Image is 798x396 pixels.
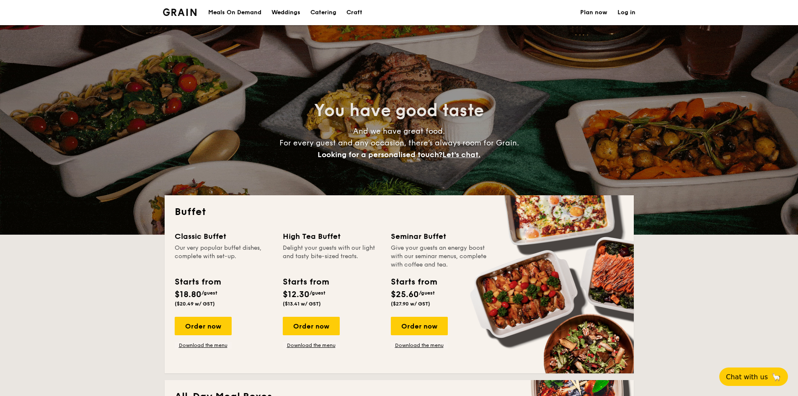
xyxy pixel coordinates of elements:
span: ($20.49 w/ GST) [175,301,215,307]
div: Starts from [175,276,220,288]
span: $25.60 [391,290,419,300]
span: Let's chat. [442,150,480,159]
span: 🦙 [771,372,781,382]
div: High Tea Buffet [283,230,381,242]
div: Order now [391,317,448,335]
div: Classic Buffet [175,230,273,242]
span: $18.80 [175,290,201,300]
div: Our very popular buffet dishes, complete with set-up. [175,244,273,269]
div: Order now [283,317,340,335]
span: /guest [419,290,435,296]
button: Chat with us🦙 [719,368,788,386]
span: ($27.90 w/ GST) [391,301,430,307]
a: Logotype [163,8,197,16]
div: Starts from [283,276,328,288]
a: Download the menu [175,342,232,349]
div: Order now [175,317,232,335]
div: Give your guests an energy boost with our seminar menus, complete with coffee and tea. [391,244,489,269]
span: /guest [201,290,217,296]
span: ($13.41 w/ GST) [283,301,321,307]
h2: Buffet [175,205,624,219]
div: Seminar Buffet [391,230,489,242]
span: Looking for a personalised touch? [318,150,442,159]
a: Download the menu [283,342,340,349]
span: Chat with us [726,373,768,381]
span: And we have great food. For every guest and any occasion, there’s always room for Grain. [279,127,519,159]
span: You have good taste [314,101,484,121]
div: Starts from [391,276,436,288]
span: $12.30 [283,290,310,300]
a: Download the menu [391,342,448,349]
div: Delight your guests with our light and tasty bite-sized treats. [283,244,381,269]
img: Grain [163,8,197,16]
span: /guest [310,290,325,296]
